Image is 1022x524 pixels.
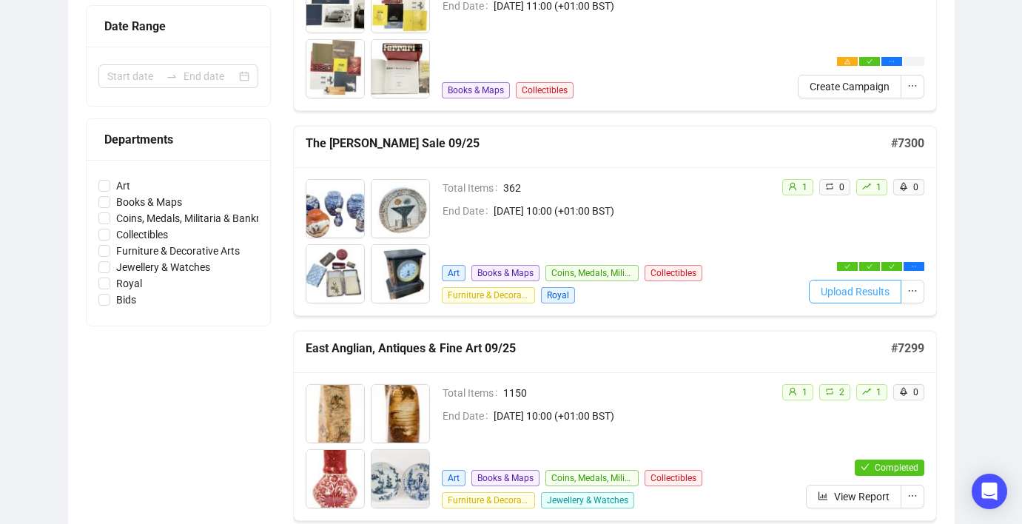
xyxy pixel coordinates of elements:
[443,385,503,401] span: Total Items
[911,263,917,269] span: ellipsis
[907,286,918,296] span: ellipsis
[306,245,364,303] img: 5002_1.jpg
[867,263,873,269] span: check
[110,178,136,194] span: Art
[107,68,160,84] input: Start date
[891,135,924,152] h5: # 7300
[645,470,702,486] span: Collectibles
[834,488,890,505] span: View Report
[806,485,901,508] button: View Report
[372,180,429,238] img: 5001_1.jpg
[788,387,797,396] span: user
[110,243,246,259] span: Furniture & Decorative Arts
[503,385,770,401] span: 1150
[443,203,494,219] span: End Date
[293,331,937,521] a: East Anglian, Antiques & Fine Art 09/25#7299Total Items1150End Date[DATE] 10:00 (+01:00 BST)ArtBo...
[442,82,510,98] span: Books & Maps
[876,387,881,397] span: 1
[862,387,871,396] span: rise
[818,491,828,501] span: bar-chart
[876,182,881,192] span: 1
[839,182,844,192] span: 0
[907,491,918,501] span: ellipsis
[110,194,188,210] span: Books & Maps
[372,385,429,443] img: 2_1.jpg
[788,182,797,191] span: user
[372,40,429,98] img: 4_1.jpg
[844,263,850,269] span: check
[810,78,890,95] span: Create Campaign
[503,180,770,196] span: 362
[899,182,908,191] span: rocket
[875,463,918,473] span: Completed
[541,492,634,508] span: Jewellery & Watches
[545,470,639,486] span: Coins, Medals, Militaria & Banknotes
[809,280,901,303] button: Upload Results
[798,75,901,98] button: Create Campaign
[110,259,216,275] span: Jewellery & Watches
[372,245,429,303] img: 5003_1.jpg
[166,70,178,82] span: swap-right
[516,82,574,98] span: Collectibles
[891,340,924,357] h5: # 7299
[494,203,770,219] span: [DATE] 10:00 (+01:00 BST)
[184,68,236,84] input: End date
[110,210,288,226] span: Coins, Medals, Militaria & Banknotes
[545,265,639,281] span: Coins, Medals, Militaria & Banknotes
[907,81,918,91] span: ellipsis
[913,182,918,192] span: 0
[110,275,148,292] span: Royal
[844,58,850,64] span: warning
[825,182,834,191] span: retweet
[104,17,252,36] div: Date Range
[471,265,539,281] span: Books & Maps
[443,408,494,424] span: End Date
[839,387,844,397] span: 2
[306,180,364,238] img: 5000_1.jpg
[825,387,834,396] span: retweet
[821,283,890,300] span: Upload Results
[306,40,364,98] img: 3_1.jpg
[443,180,503,196] span: Total Items
[306,450,364,508] img: 3_1.jpg
[306,135,891,152] h5: The [PERSON_NAME] Sale 09/25
[471,470,539,486] span: Books & Maps
[889,263,895,269] span: check
[110,292,142,308] span: Bids
[802,182,807,192] span: 1
[110,226,174,243] span: Collectibles
[166,70,178,82] span: to
[541,287,575,303] span: Royal
[861,463,870,471] span: check
[494,408,770,424] span: [DATE] 10:00 (+01:00 BST)
[899,387,908,396] span: rocket
[972,474,1007,509] div: Open Intercom Messenger
[306,385,364,443] img: 1_1.jpg
[372,450,429,508] img: 4_1.jpg
[442,287,535,303] span: Furniture & Decorative Arts
[862,182,871,191] span: rise
[442,265,465,281] span: Art
[442,492,535,508] span: Furniture & Decorative Arts
[802,387,807,397] span: 1
[645,265,702,281] span: Collectibles
[104,130,252,149] div: Departments
[442,470,465,486] span: Art
[889,58,895,64] span: ellipsis
[867,58,873,64] span: check
[913,387,918,397] span: 0
[306,340,891,357] h5: East Anglian, Antiques & Fine Art 09/25
[293,126,937,316] a: The [PERSON_NAME] Sale 09/25#7300Total Items362End Date[DATE] 10:00 (+01:00 BST)ArtBooks & MapsCo...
